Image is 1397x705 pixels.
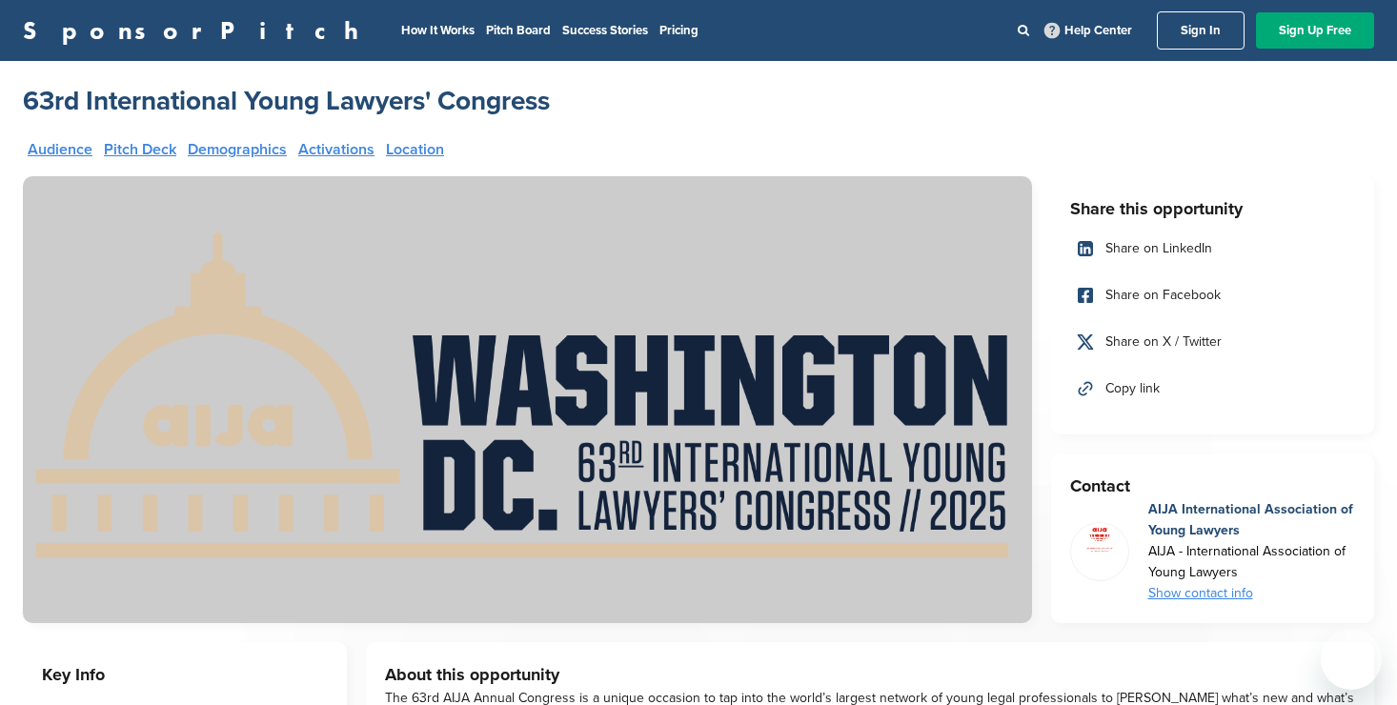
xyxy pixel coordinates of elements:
a: Activations [298,142,375,157]
a: Share on X / Twitter [1070,322,1356,362]
h3: Contact [1070,473,1356,499]
span: Copy link [1105,378,1160,399]
span: Share on LinkedIn [1105,238,1212,259]
a: SponsorPitch [23,18,371,43]
a: Pricing [659,23,698,38]
iframe: Button to launch messaging window [1321,629,1382,690]
a: Share on Facebook [1070,275,1356,315]
h3: Key Info [42,661,328,688]
a: Share on LinkedIn [1070,229,1356,269]
a: Sign In [1157,11,1245,50]
a: Demographics [188,142,287,157]
h3: About this opportunity [385,661,1356,688]
a: Pitch Deck [104,142,176,157]
div: AIJA International Association of Young Lawyers [1148,499,1356,541]
span: Share on Facebook [1105,285,1221,306]
a: Help Center [1041,19,1136,42]
a: Sign Up Free [1256,12,1374,49]
img: Image20241211132401 [1071,523,1128,557]
a: Pitch Board [486,23,551,38]
img: Sponsorpitch & [23,176,1032,623]
a: How It Works [401,23,475,38]
div: AIJA - International Association of Young Lawyers [1148,541,1356,583]
a: Location [386,142,444,157]
a: Audience [28,142,92,157]
div: Show contact info [1148,583,1356,604]
a: 63rd International Young Lawyers' Congress [23,84,550,118]
a: Success Stories [562,23,648,38]
span: Share on X / Twitter [1105,332,1222,352]
a: Copy link [1070,369,1356,409]
h3: Share this opportunity [1070,195,1356,222]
